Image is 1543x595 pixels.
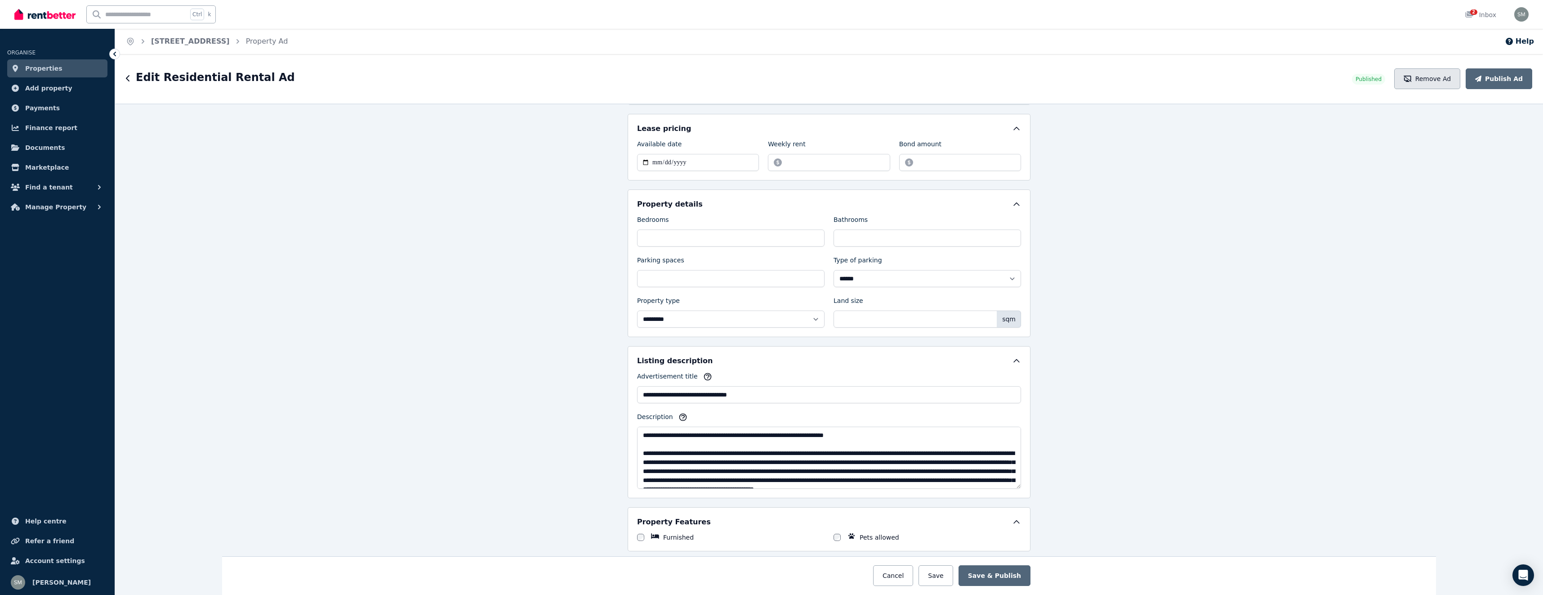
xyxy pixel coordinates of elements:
[7,50,36,56] span: ORGANISE
[7,198,107,216] button: Manage Property
[7,59,107,77] a: Properties
[14,8,76,21] img: RentBetter
[768,140,805,152] label: Weekly rent
[190,9,204,20] span: Ctrl
[1356,76,1382,83] span: Published
[25,103,60,113] span: Payments
[25,63,62,74] span: Properties
[136,70,295,85] h1: Edit Residential Rental Ad
[637,215,669,228] label: Bedrooms
[25,142,65,153] span: Documents
[899,140,941,152] label: Bond amount
[32,577,91,588] span: [PERSON_NAME]
[1466,68,1532,89] button: Publish Ad
[7,512,107,530] a: Help centre
[25,162,69,173] span: Marketplace
[25,202,86,212] span: Manage Property
[637,256,684,268] label: Parking spaces
[959,565,1030,586] button: Save & Publish
[873,565,913,586] button: Cancel
[7,178,107,196] button: Find a tenant
[637,372,698,384] label: Advertisement title
[25,516,67,527] span: Help centre
[208,11,211,18] span: k
[637,356,713,366] h5: Listing description
[7,119,107,137] a: Finance report
[1394,68,1460,89] button: Remove Ad
[7,79,107,97] a: Add property
[11,575,25,590] img: Simon Mansell
[7,552,107,570] a: Account settings
[1512,564,1534,586] div: Open Intercom Messenger
[919,565,953,586] button: Save
[637,296,680,309] label: Property type
[7,158,107,176] a: Marketplace
[1465,10,1496,19] div: Inbox
[637,199,703,210] h5: Property details
[25,536,74,546] span: Refer a friend
[25,122,77,133] span: Finance report
[1470,9,1477,15] span: 2
[115,29,299,54] nav: Breadcrumb
[1514,7,1529,22] img: Simon Mansell
[25,83,72,94] span: Add property
[151,37,230,45] a: [STREET_ADDRESS]
[7,139,107,157] a: Documents
[25,555,85,566] span: Account settings
[834,215,868,228] label: Bathrooms
[834,296,863,309] label: Land size
[860,533,899,542] label: Pets allowed
[637,517,711,527] h5: Property Features
[7,99,107,117] a: Payments
[637,140,682,152] label: Available date
[834,256,882,268] label: Type of parking
[637,412,673,425] label: Description
[663,533,694,542] label: Furnished
[246,37,288,45] a: Property Ad
[1505,36,1534,47] button: Help
[25,182,73,193] span: Find a tenant
[7,532,107,550] a: Refer a friend
[637,123,691,134] h5: Lease pricing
